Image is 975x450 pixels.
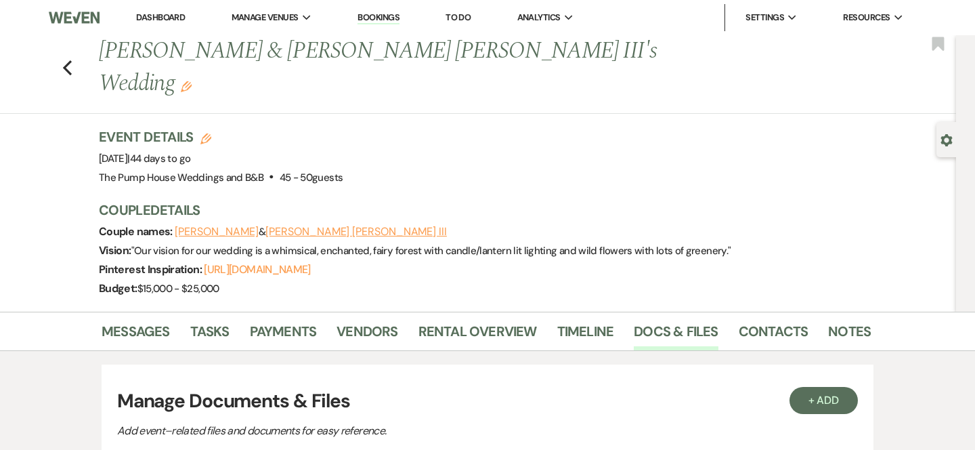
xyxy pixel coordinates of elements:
span: Pinterest Inspiration: [99,262,204,277]
span: Manage Venues [232,11,299,24]
span: & [175,225,447,239]
span: Couple names: [99,224,175,239]
img: Weven Logo [49,3,100,32]
a: Notes [828,321,871,350]
span: Budget: [99,281,137,295]
button: + Add [789,387,859,414]
span: 45 - 50 guests [280,171,343,184]
span: " Our vision for our wedding is a whimsical, enchanted, fairy forest with candle/lantern lit ligh... [131,244,731,258]
a: Docs & Files [634,321,718,350]
a: Contacts [739,321,808,350]
a: Bookings [357,12,399,24]
span: | [127,152,190,165]
span: Resources [843,11,890,24]
h3: Event Details [99,127,343,146]
a: To Do [446,12,471,23]
span: Settings [745,11,784,24]
span: Analytics [517,11,561,24]
button: [PERSON_NAME] [175,226,259,237]
button: Edit [181,80,192,92]
h3: Manage Documents & Files [117,387,858,415]
a: Tasks [190,321,230,350]
h3: Couple Details [99,201,857,220]
a: Dashboard [136,12,185,23]
button: Open lead details [940,133,953,146]
a: Messages [102,321,170,350]
span: $15,000 - $25,000 [137,282,219,295]
span: 44 days to go [130,152,191,165]
span: [DATE] [99,152,190,165]
a: Payments [250,321,317,350]
h1: [PERSON_NAME] & [PERSON_NAME] [PERSON_NAME] III's Wedding [99,35,706,100]
span: Vision: [99,243,131,258]
span: The Pump House Weddings and B&B [99,171,263,184]
a: [URL][DOMAIN_NAME] [204,262,310,277]
a: Timeline [557,321,614,350]
p: Add event–related files and documents for easy reference. [117,422,591,440]
a: Rental Overview [418,321,537,350]
button: [PERSON_NAME] [PERSON_NAME] III [265,226,447,237]
a: Vendors [337,321,397,350]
